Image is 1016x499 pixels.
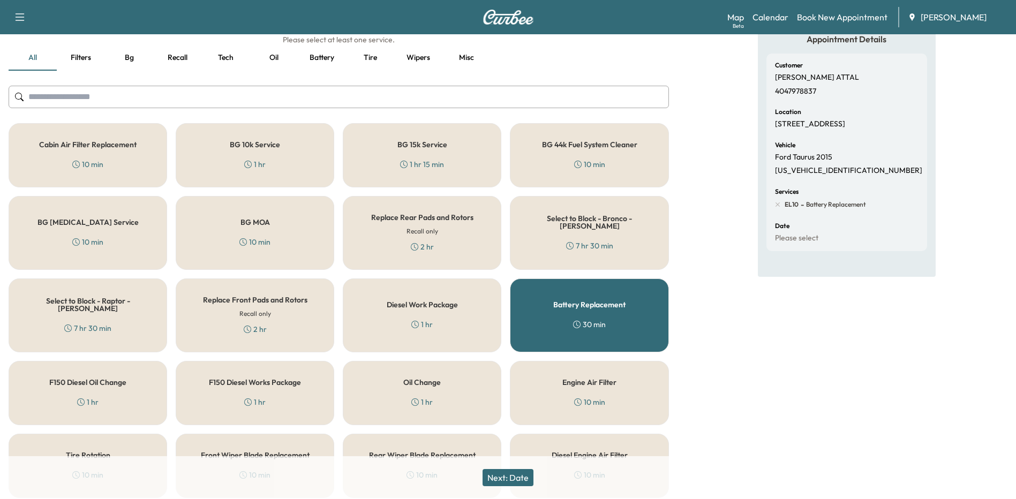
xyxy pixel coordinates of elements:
[201,45,250,71] button: Tech
[203,296,307,304] h5: Replace Front Pads and Rotors
[37,218,139,226] h5: BG [MEDICAL_DATA] Service
[66,451,110,459] h5: Tire Rotation
[562,379,616,386] h5: Engine Air Filter
[72,237,103,247] div: 10 min
[250,45,298,71] button: Oil
[552,451,628,459] h5: Diesel Engine Air Filter
[153,45,201,71] button: Recall
[733,22,744,30] div: Beta
[57,45,105,71] button: Filters
[105,45,153,71] button: Bg
[240,218,270,226] h5: BG MOA
[411,241,434,252] div: 2 hr
[400,159,444,170] div: 1 hr 15 min
[239,309,271,319] h6: Recall only
[574,397,605,407] div: 10 min
[394,45,442,71] button: Wipers
[483,10,534,25] img: Curbee Logo
[230,141,280,148] h5: BG 10k Service
[244,159,266,170] div: 1 hr
[775,119,845,129] p: [STREET_ADDRESS]
[9,45,669,71] div: basic tabs example
[775,233,818,243] p: Please select
[9,34,669,45] h6: Please select at least one service.
[799,199,804,210] span: -
[77,397,99,407] div: 1 hr
[209,379,301,386] h5: F150 Diesel Works Package
[64,323,111,334] div: 7 hr 30 min
[775,62,803,69] h6: Customer
[566,240,613,251] div: 7 hr 30 min
[39,141,137,148] h5: Cabin Air Filter Replacement
[727,11,744,24] a: MapBeta
[244,324,267,335] div: 2 hr
[921,11,987,24] span: [PERSON_NAME]
[775,142,795,148] h6: Vehicle
[72,159,103,170] div: 10 min
[407,226,438,236] h6: Recall only
[201,451,310,459] h5: Front Wiper Blade Replacement
[371,214,473,221] h5: Replace Rear Pads and Rotors
[528,215,651,230] h5: Select to Block - Bronco - [PERSON_NAME]
[369,451,476,459] h5: Rear Wiper Blade Replacement
[542,141,637,148] h5: BG 44k Fuel System Cleaner
[553,301,626,308] h5: Battery Replacement
[775,188,799,195] h6: Services
[411,397,433,407] div: 1 hr
[775,73,859,82] p: [PERSON_NAME] ATTAL
[9,45,57,71] button: all
[752,11,788,24] a: Calendar
[775,153,832,162] p: Ford Taurus 2015
[775,109,801,115] h6: Location
[483,469,533,486] button: Next: Date
[574,159,605,170] div: 10 min
[775,223,789,229] h6: Date
[387,301,458,308] h5: Diesel Work Package
[797,11,887,24] a: Book New Appointment
[49,379,126,386] h5: F150 Diesel Oil Change
[346,45,394,71] button: Tire
[411,319,433,330] div: 1 hr
[442,45,491,71] button: Misc
[239,237,270,247] div: 10 min
[26,297,149,312] h5: Select to Block - Raptor - [PERSON_NAME]
[785,200,799,209] span: EL10
[804,200,866,209] span: Battery Replacement
[403,379,441,386] h5: Oil Change
[775,166,922,176] p: [US_VEHICLE_IDENTIFICATION_NUMBER]
[244,397,266,407] div: 1 hr
[775,87,816,96] p: 4047978837
[397,141,447,148] h5: BG 15k Service
[573,319,606,330] div: 30 min
[766,33,927,45] h5: Appointment Details
[298,45,346,71] button: Battery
